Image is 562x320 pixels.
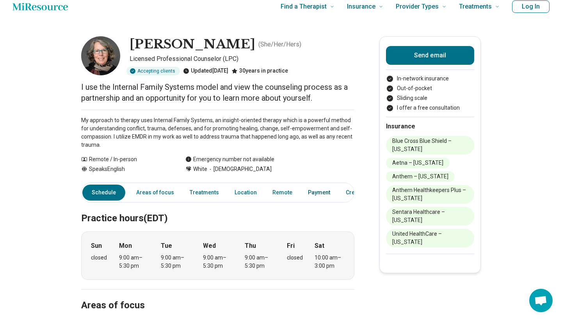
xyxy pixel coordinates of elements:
[512,0,550,13] button: Log In
[386,229,474,247] li: United HealthCare – [US_STATE]
[347,1,375,12] span: Insurance
[315,241,324,251] strong: Sat
[119,254,149,270] div: 9:00 am – 5:30 pm
[193,165,207,173] span: White
[386,207,474,226] li: Sentara Healthcare – [US_STATE]
[386,158,450,168] li: Aetna – [US_STATE]
[185,185,224,201] a: Treatments
[386,75,474,112] ul: Payment options
[386,171,455,182] li: Anthem – [US_STATE]
[91,241,102,251] strong: Sun
[281,1,327,12] span: Find a Therapist
[183,67,228,75] div: Updated [DATE]
[315,254,345,270] div: 10:00 am – 3:00 pm
[287,254,303,262] div: closed
[386,46,474,65] button: Send email
[81,165,170,173] div: Speaks English
[203,254,233,270] div: 9:00 am – 5:30 pm
[81,82,354,103] p: I use the Internal Family Systems model and view the counseling process as a partnership and an o...
[126,67,180,75] div: Accepting clients
[130,54,354,64] p: Licensed Professional Counselor (LPC)
[529,289,553,312] div: Open chat
[132,185,179,201] a: Areas of focus
[386,104,474,112] li: I offer a free consultation
[386,94,474,102] li: Sliding scale
[130,36,255,53] h1: [PERSON_NAME]
[386,122,474,131] h2: Insurance
[303,185,335,201] a: Payment
[386,136,474,155] li: Blue Cross Blue Shield – [US_STATE]
[386,75,474,83] li: In-network insurance
[386,84,474,92] li: Out-of-pocket
[185,155,274,164] div: Emergency number not available
[81,36,120,75] img: Terri Higgins, Licensed Professional Counselor (LPC)
[459,1,492,12] span: Treatments
[161,241,172,251] strong: Tue
[268,185,297,201] a: Remote
[258,40,301,49] p: ( She/Her/Hers )
[386,185,474,204] li: Anthem Healthkeepers Plus – [US_STATE]
[119,241,132,251] strong: Mon
[230,185,261,201] a: Location
[396,1,439,12] span: Provider Types
[287,241,295,251] strong: Fri
[231,67,288,75] div: 30 years in practice
[161,254,191,270] div: 9:00 am – 5:30 pm
[207,165,272,173] span: [DEMOGRAPHIC_DATA]
[81,280,354,312] h2: Areas of focus
[81,193,354,225] h2: Practice hours (EDT)
[81,231,354,280] div: When does the program meet?
[245,241,256,251] strong: Thu
[203,241,216,251] strong: Wed
[341,185,380,201] a: Credentials
[91,254,107,262] div: closed
[82,185,125,201] a: Schedule
[245,254,275,270] div: 9:00 am – 5:30 pm
[81,155,170,164] div: Remote / In-person
[81,116,354,149] p: My approach to therapy uses Internal Family Systems, an insight-oriented therapy which is a power...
